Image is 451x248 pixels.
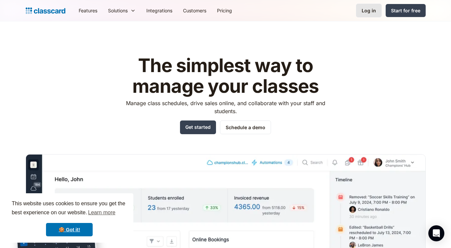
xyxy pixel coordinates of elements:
a: Log in [356,4,382,17]
p: Manage class schedules, drive sales online, and collaborate with your staff and students. [120,99,331,115]
a: Features [73,3,103,18]
span: This website uses cookies to ensure you get the best experience on our website. [12,200,127,218]
a: home [26,6,65,15]
a: Schedule a demo [220,120,271,134]
div: Log in [362,7,376,14]
a: dismiss cookie message [46,223,93,236]
div: Solutions [103,3,141,18]
div: Solutions [108,7,128,14]
a: Pricing [212,3,237,18]
a: Integrations [141,3,178,18]
a: Start for free [386,4,426,17]
div: Start for free [391,7,420,14]
a: Get started [180,120,216,134]
div: Open Intercom Messenger [428,225,444,241]
h1: The simplest way to manage your classes [120,55,331,96]
a: learn more about cookies [87,208,116,218]
div: cookieconsent [5,193,133,243]
a: Customers [178,3,212,18]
